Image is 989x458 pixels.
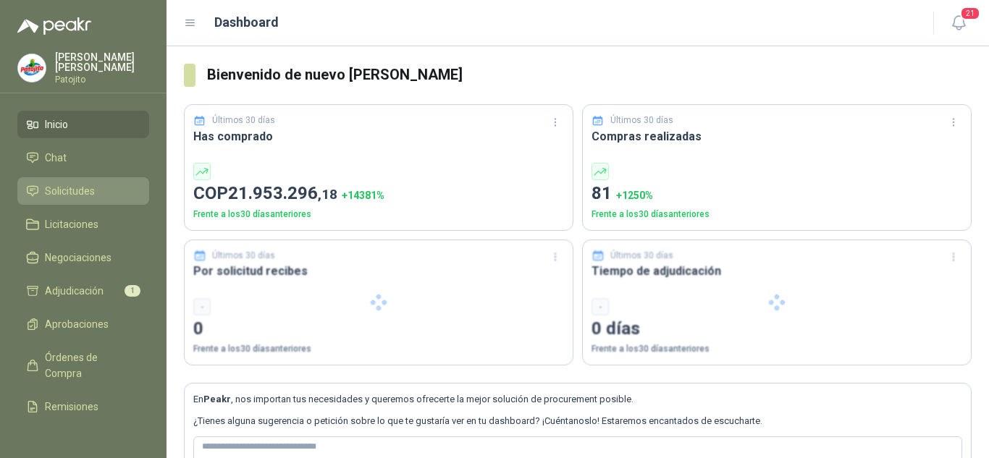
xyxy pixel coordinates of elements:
a: Adjudicación1 [17,277,149,305]
span: Negociaciones [45,250,111,266]
a: Licitaciones [17,211,149,238]
span: Remisiones [45,399,98,415]
p: Patojito [55,75,149,84]
span: Órdenes de Compra [45,349,135,381]
span: 21 [960,7,980,20]
p: [PERSON_NAME] [PERSON_NAME] [55,52,149,72]
img: Logo peakr [17,17,91,35]
span: Licitaciones [45,216,98,232]
a: Inicio [17,111,149,138]
span: Aprobaciones [45,316,109,332]
span: + 1250 % [616,190,653,201]
span: 21.953.296 [228,183,337,203]
h3: Compras realizadas [592,127,962,145]
span: + 14381 % [342,190,384,201]
p: Frente a los 30 días anteriores [592,208,962,221]
span: ,18 [318,186,337,203]
p: Últimos 30 días [610,114,673,127]
p: En , nos importan tus necesidades y queremos ofrecerte la mejor solución de procurement posible. [193,392,962,407]
a: Remisiones [17,393,149,420]
span: Adjudicación [45,283,104,299]
a: Negociaciones [17,244,149,271]
p: ¿Tienes alguna sugerencia o petición sobre lo que te gustaría ver en tu dashboard? ¡Cuéntanoslo! ... [193,414,962,428]
a: Chat [17,144,149,171]
span: Inicio [45,116,68,132]
h1: Dashboard [214,12,279,33]
h3: Has comprado [193,127,564,145]
p: Últimos 30 días [212,114,275,127]
b: Peakr [203,394,231,404]
img: Company Logo [18,54,46,82]
span: 1 [125,285,140,297]
span: Solicitudes [45,183,95,199]
p: Frente a los 30 días anteriores [193,208,564,221]
span: Chat [45,150,67,166]
h3: Bienvenido de nuevo [PERSON_NAME] [207,64,972,86]
a: Solicitudes [17,177,149,205]
button: 21 [946,10,972,36]
a: Aprobaciones [17,310,149,338]
p: COP [193,180,564,208]
a: Órdenes de Compra [17,344,149,387]
p: 81 [592,180,962,208]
